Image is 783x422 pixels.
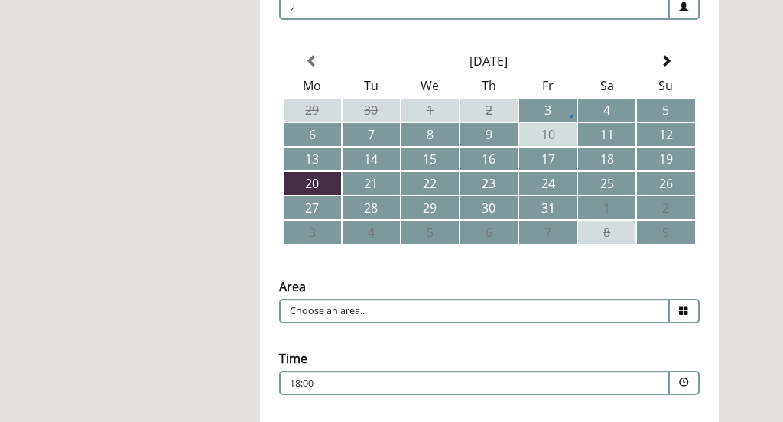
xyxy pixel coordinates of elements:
[460,148,518,170] td: 16
[578,74,635,97] th: Sa
[401,148,459,170] td: 15
[460,172,518,195] td: 23
[460,196,518,219] td: 30
[637,221,694,244] td: 9
[401,196,459,219] td: 29
[460,123,518,146] td: 9
[578,123,635,146] td: 11
[578,196,635,219] td: 1
[578,148,635,170] td: 18
[284,221,341,244] td: 3
[284,74,341,97] th: Mo
[343,74,400,97] th: Tu
[519,74,577,97] th: Fr
[343,148,400,170] td: 14
[343,221,400,244] td: 4
[401,123,459,146] td: 8
[401,99,459,122] td: 1
[637,74,694,97] th: Su
[343,123,400,146] td: 7
[637,172,694,195] td: 26
[343,172,400,195] td: 21
[284,148,341,170] td: 13
[519,196,577,219] td: 31
[306,55,318,67] span: Previous Month
[284,196,341,219] td: 27
[460,99,518,122] td: 2
[660,55,672,67] span: Next Month
[460,74,518,97] th: Th
[401,221,459,244] td: 5
[460,221,518,244] td: 6
[637,148,694,170] td: 19
[637,196,694,219] td: 2
[290,377,567,391] p: 18:00
[578,172,635,195] td: 25
[637,123,694,146] td: 12
[401,172,459,195] td: 22
[519,99,577,122] td: 3
[519,123,577,146] td: 10
[284,172,341,195] td: 20
[637,99,694,122] td: 5
[343,196,400,219] td: 28
[279,350,307,367] label: Time
[279,278,306,295] label: Area
[343,99,400,122] td: 30
[519,172,577,195] td: 24
[578,99,635,122] td: 4
[519,148,577,170] td: 17
[578,221,635,244] td: 8
[401,74,459,97] th: We
[284,123,341,146] td: 6
[519,221,577,244] td: 7
[343,50,636,73] th: Select Month
[284,99,341,122] td: 29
